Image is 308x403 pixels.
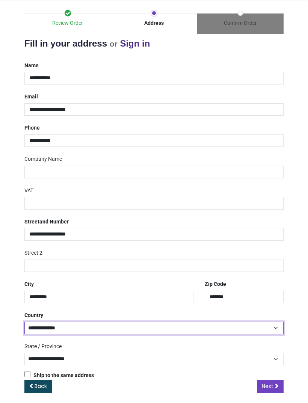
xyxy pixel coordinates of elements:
label: Ship to the same address [24,371,94,379]
label: Country [24,309,43,322]
a: Back [24,380,52,393]
label: Street 2 [24,247,42,260]
label: VAT [24,184,33,197]
label: Email [24,91,38,103]
div: Confirm Order [197,20,284,27]
label: Zip Code [205,278,226,291]
input: Ship to the same address [24,371,30,377]
label: Company Name [24,153,62,166]
span: Fill in your address [24,38,107,48]
span: Back [35,382,47,390]
label: Name [24,59,39,72]
a: Next [257,380,284,393]
label: State / Province [24,340,62,353]
label: Street [24,216,69,228]
a: Sign in [120,38,150,48]
label: Phone [24,122,40,134]
span: Next [262,382,273,390]
span: and Number [39,219,69,225]
div: Review Order [24,20,111,27]
div: Address [111,20,197,27]
small: or [110,39,118,48]
label: City [24,278,34,291]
